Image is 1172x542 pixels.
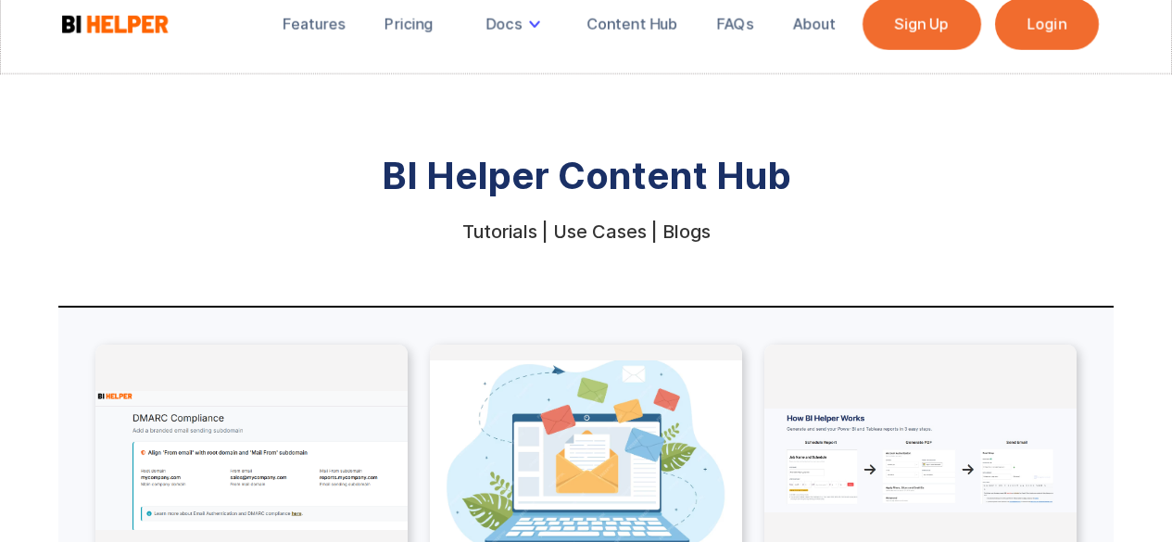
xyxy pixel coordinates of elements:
a: About [780,4,850,44]
div: Features [284,15,346,33]
div: Docs [486,15,522,33]
a: Pricing [372,4,446,44]
div: Docs [473,4,561,44]
div: Pricing [384,15,433,33]
div: About [793,15,837,33]
a: Features [271,4,359,44]
a: Content Hub [573,4,690,44]
div: Tutorials | Use Cases | Blogs [462,222,711,241]
strong: BI Helper Content Hub [382,153,791,198]
div: Content Hub [586,15,677,33]
div: FAQs [717,15,753,33]
a: FAQs [704,4,766,44]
